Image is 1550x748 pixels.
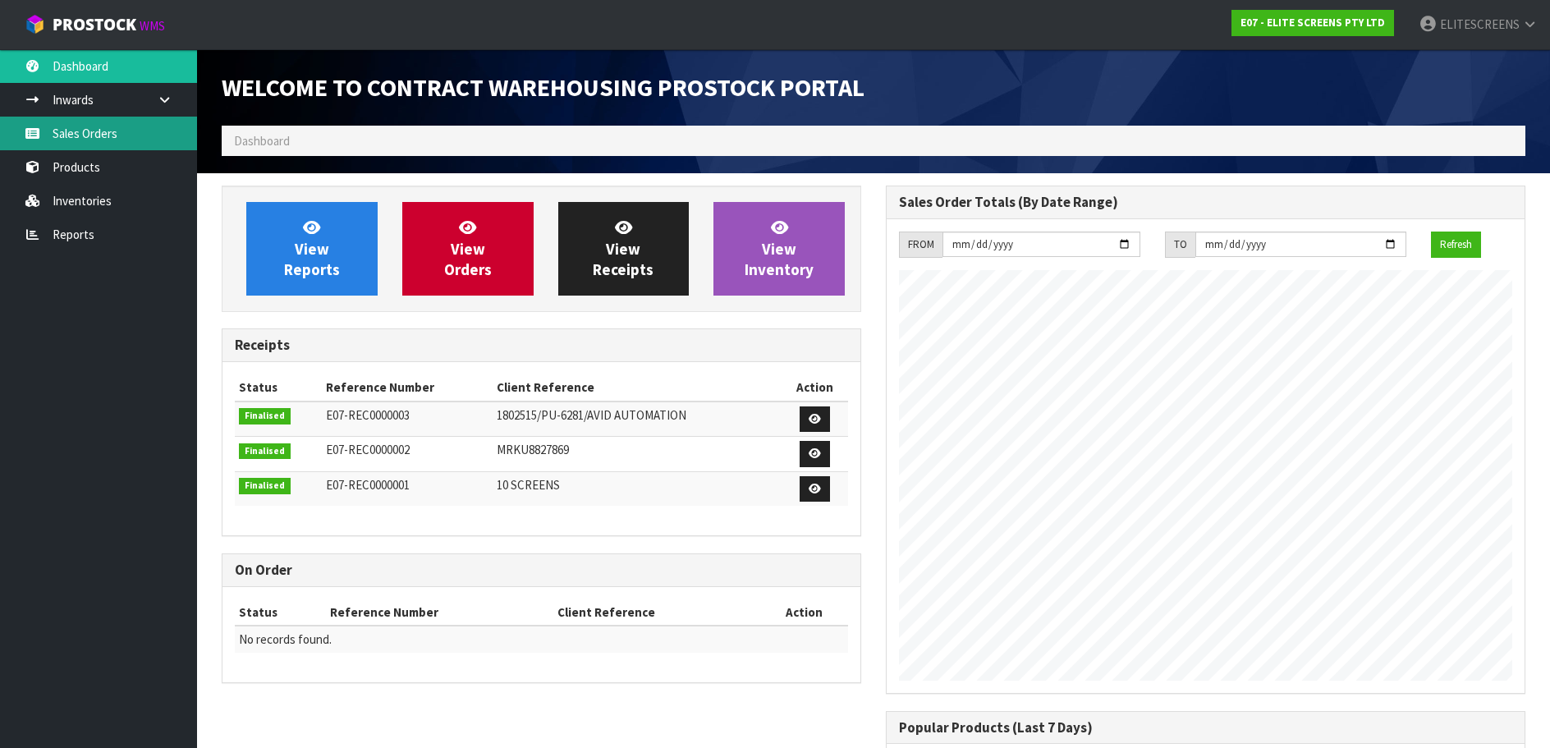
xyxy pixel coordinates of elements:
[53,14,136,35] span: ProStock
[322,374,493,401] th: Reference Number
[239,443,291,460] span: Finalised
[235,374,322,401] th: Status
[1431,232,1481,258] button: Refresh
[782,374,849,401] th: Action
[899,232,942,258] div: FROM
[235,599,326,626] th: Status
[444,218,492,279] span: View Orders
[899,195,1512,210] h3: Sales Order Totals (By Date Range)
[222,71,864,103] span: Welcome to Contract Warehousing ProStock Portal
[235,562,848,578] h3: On Order
[235,337,848,353] h3: Receipts
[899,720,1512,736] h3: Popular Products (Last 7 Days)
[760,599,848,626] th: Action
[239,478,291,494] span: Finalised
[25,14,45,34] img: cube-alt.png
[284,218,340,279] span: View Reports
[497,407,686,423] span: 1802515/PU-6281/AVID AUTOMATION
[235,626,848,652] td: No records found.
[239,408,291,424] span: Finalised
[326,442,410,457] span: E07-REC0000002
[1240,16,1385,30] strong: E07 - ELITE SCREENS PTY LTD
[326,407,410,423] span: E07-REC0000003
[493,374,782,401] th: Client Reference
[246,202,378,296] a: ViewReports
[1165,232,1195,258] div: TO
[234,133,290,149] span: Dashboard
[326,599,553,626] th: Reference Number
[558,202,690,296] a: ViewReceipts
[497,477,560,493] span: 10 SCREENS
[402,202,534,296] a: ViewOrders
[326,477,410,493] span: E07-REC0000001
[713,202,845,296] a: ViewInventory
[140,18,165,34] small: WMS
[745,218,814,279] span: View Inventory
[1440,16,1520,32] span: ELITESCREENS
[553,599,760,626] th: Client Reference
[497,442,569,457] span: MRKU8827869
[593,218,653,279] span: View Receipts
